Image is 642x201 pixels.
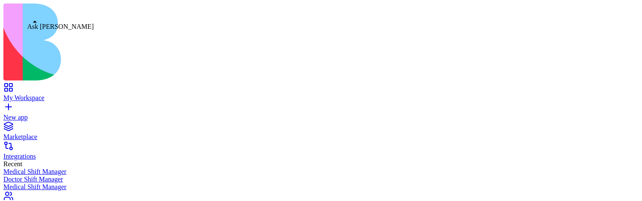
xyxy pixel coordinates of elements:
div: New app [3,114,639,121]
a: Integrations [3,145,639,160]
a: New app [3,106,639,121]
a: My Workspace [3,87,639,102]
div: Ask [PERSON_NAME] [27,23,94,31]
div: Integrations [3,153,639,160]
a: Medical Shift Manager [3,183,639,191]
div: My Workspace [3,94,639,102]
div: Marketplace [3,133,639,141]
a: Doctor Shift Manager [3,176,639,183]
a: Medical Shift Manager [3,168,639,176]
a: Marketplace [3,126,639,141]
img: logo [3,3,345,81]
span: Recent [3,160,22,167]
